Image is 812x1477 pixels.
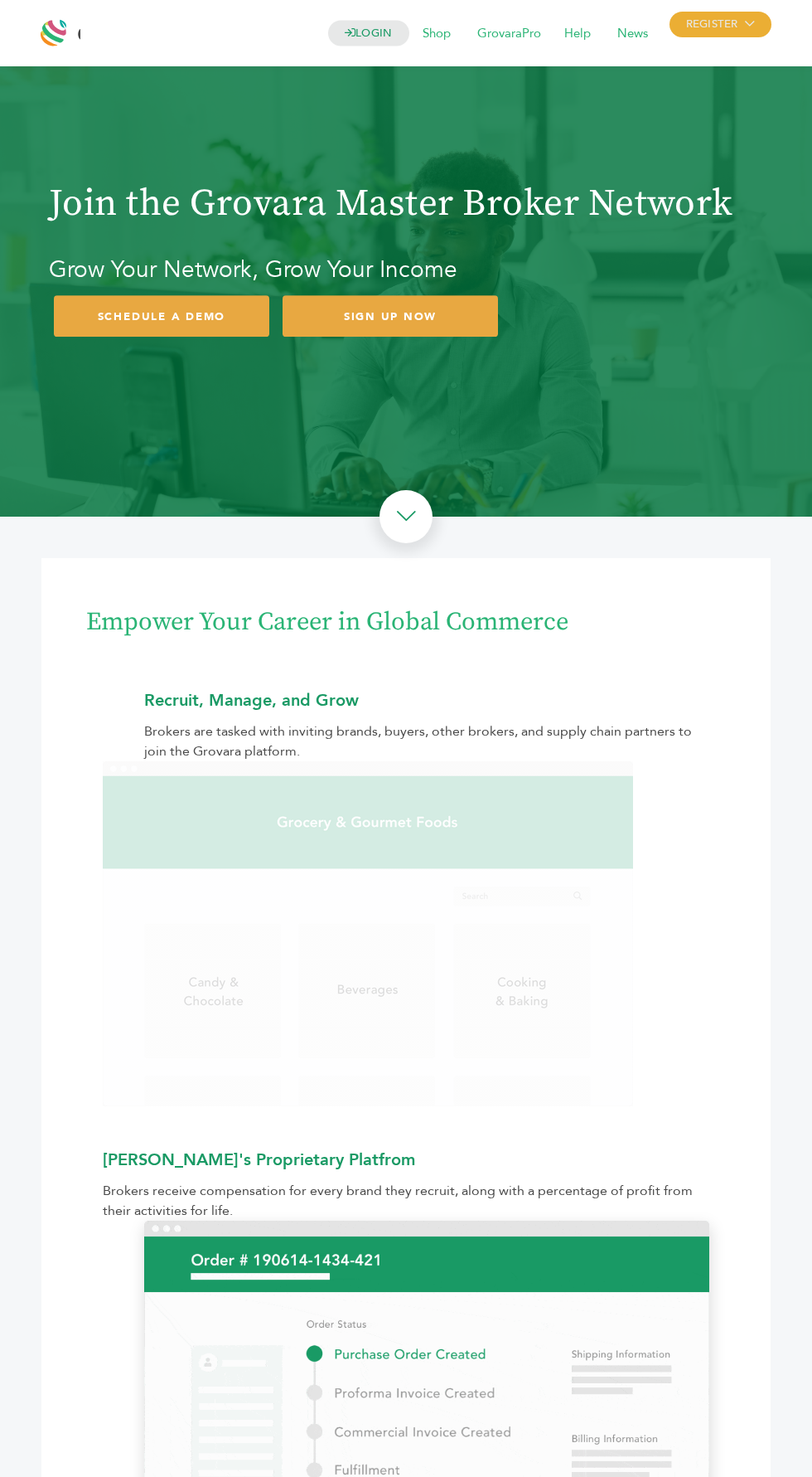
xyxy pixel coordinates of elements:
[103,1149,415,1171] b: [PERSON_NAME]'s Proprietary Platfrom
[49,182,763,226] h1: Join the Grovara Master Broker Network
[606,18,660,50] span: News
[54,295,269,338] a: SCHEDULE A DEMO
[144,689,359,712] b: Recruit, Manage, and Grow
[466,18,553,50] span: GrovaraPro
[466,25,553,43] a: GrovaraPro
[49,251,763,289] h2: Grow Your Network, Grow Your Income
[103,1181,709,1221] div: Brokers receive compensation for every brand they recruit, along with a percentage of profit from...
[328,21,409,46] a: LOGIN
[553,25,602,43] a: Help
[553,18,602,50] span: Help
[86,606,726,639] h1: Empower Your Career in Global Commerce
[606,25,660,43] a: News
[144,721,709,761] div: Brokers are tasked with inviting brands, buyers, other brokers, and supply chain partners to join...
[669,12,771,37] span: REGISTER
[411,25,462,43] a: Shop
[411,18,462,50] span: Shop
[283,295,498,338] a: SIGN UP NOW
